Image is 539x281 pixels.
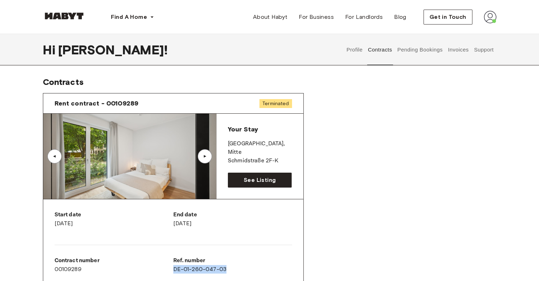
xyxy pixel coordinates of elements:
[293,10,339,24] a: For Business
[58,42,168,57] span: [PERSON_NAME] !
[43,42,58,57] span: Hi
[244,176,276,184] span: See Listing
[51,154,58,158] div: ▲
[345,13,383,21] span: For Landlords
[173,211,292,228] div: [DATE]
[484,11,496,23] img: avatar
[473,34,495,65] button: Support
[299,13,334,21] span: For Business
[367,34,393,65] button: Contracts
[397,34,444,65] button: Pending Bookings
[228,173,292,188] a: See Listing
[43,12,85,20] img: Habyt
[344,34,496,65] div: user profile tabs
[55,256,173,274] div: 00109289
[55,211,173,219] p: Start date
[429,13,466,21] span: Get in Touch
[55,211,173,228] div: [DATE]
[394,13,406,21] span: Blog
[447,34,469,65] button: Invoices
[55,99,139,108] span: Rent contract - 00109289
[247,10,293,24] a: About Habyt
[43,77,84,87] span: Contracts
[259,99,292,108] span: Terminated
[111,13,147,21] span: Find A Home
[173,211,292,219] p: End date
[228,157,292,165] p: Schmidstraße 2F-K
[388,10,412,24] a: Blog
[201,154,208,158] div: ▲
[423,10,472,25] button: Get in Touch
[228,125,258,133] span: Your Stay
[43,114,216,199] img: Image of the room
[105,10,160,24] button: Find A Home
[173,256,292,274] div: DE-01-260-047-03
[228,140,292,157] p: [GEOGRAPHIC_DATA] , Mitte
[253,13,287,21] span: About Habyt
[173,256,292,265] p: Ref. number
[55,256,173,265] p: Contract number
[339,10,388,24] a: For Landlords
[346,34,364,65] button: Profile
